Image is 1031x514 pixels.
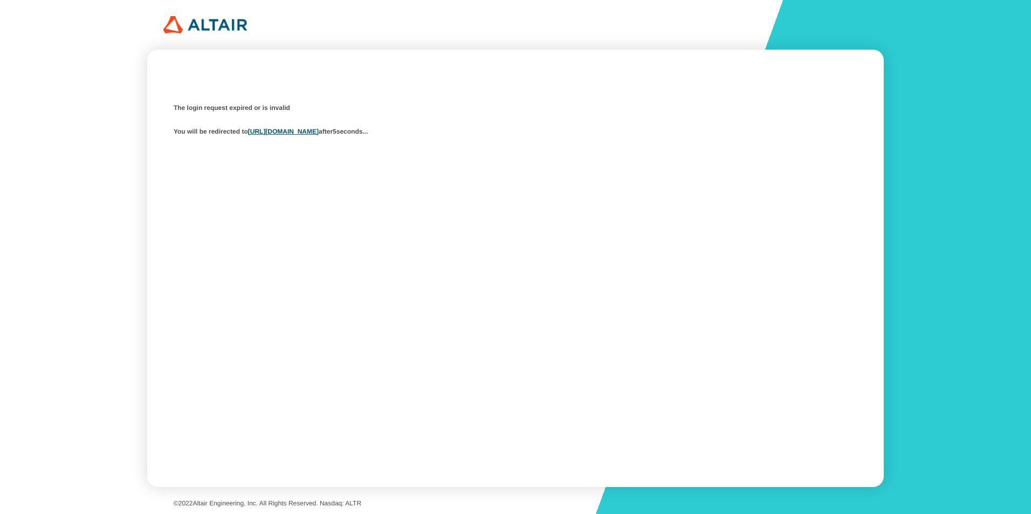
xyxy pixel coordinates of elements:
[174,500,857,508] p: © Altair Engineering, Inc. All Rights Reserved. Nasdaq: ALTR
[248,128,319,135] a: [URL][DOMAIN_NAME]
[178,499,193,507] span: 2022
[174,128,368,136] b: You will be redirected to after seconds...
[333,128,336,135] span: 5
[174,105,290,112] b: The login request expired or is invalid
[163,16,247,33] img: 320px-Altair_logo.png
